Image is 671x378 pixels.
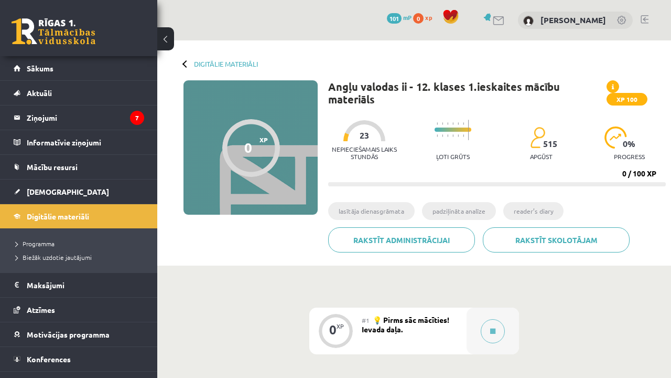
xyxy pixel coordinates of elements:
a: [DEMOGRAPHIC_DATA] [14,180,144,204]
a: Biežāk uzdotie jautājumi [16,253,147,262]
legend: Ziņojumi [27,106,144,130]
a: Rakstīt skolotājam [483,227,630,253]
span: 101 [387,13,402,24]
img: icon-progress-161ccf0a02000e728c5f80fcf4c31c7af3da0e1684b2b1d7c360e028c24a22f1.svg [604,127,627,149]
a: Konferences [14,347,144,371]
a: Rakstīt administrācijai [328,227,475,253]
span: #1 [362,316,370,324]
img: icon-short-line-57e1e144782c952c97e751825c79c345078a6d821885a25fce030b3d8c18986b.svg [437,134,438,137]
span: Digitālie materiāli [27,212,89,221]
i: 7 [130,111,144,125]
img: icon-short-line-57e1e144782c952c97e751825c79c345078a6d821885a25fce030b3d8c18986b.svg [442,134,443,137]
legend: Informatīvie ziņojumi [27,130,144,154]
a: 0 xp [413,13,437,22]
li: reader’s diary [503,202,564,220]
a: Atzīmes [14,298,144,322]
p: Nepieciešamais laiks stundās [328,145,401,160]
span: 515 [543,139,557,149]
a: Maksājumi [14,273,144,297]
a: [PERSON_NAME] [540,15,606,25]
span: 23 [360,131,369,140]
span: Atzīmes [27,305,55,314]
span: Sākums [27,64,53,73]
h1: Angļu valodas ii - 12. klases 1.ieskaites mācību materiāls [328,80,607,106]
div: 0 [244,140,252,155]
span: XP 100 [607,93,647,106]
div: XP [337,323,344,329]
img: icon-short-line-57e1e144782c952c97e751825c79c345078a6d821885a25fce030b3d8c18986b.svg [442,122,443,125]
a: Programma [16,239,147,248]
span: xp [425,13,432,22]
a: 101 mP [387,13,412,22]
a: Digitālie materiāli [14,204,144,228]
img: icon-short-line-57e1e144782c952c97e751825c79c345078a6d821885a25fce030b3d8c18986b.svg [437,122,438,125]
a: Sākums [14,56,144,80]
img: icon-short-line-57e1e144782c952c97e751825c79c345078a6d821885a25fce030b3d8c18986b.svg [458,122,459,125]
span: Biežāk uzdotie jautājumi [16,253,92,261]
img: icon-short-line-57e1e144782c952c97e751825c79c345078a6d821885a25fce030b3d8c18986b.svg [463,134,464,137]
img: icon-short-line-57e1e144782c952c97e751825c79c345078a6d821885a25fce030b3d8c18986b.svg [458,134,459,137]
legend: Maksājumi [27,273,144,297]
a: Motivācijas programma [14,322,144,346]
p: progress [614,153,645,160]
img: icon-short-line-57e1e144782c952c97e751825c79c345078a6d821885a25fce030b3d8c18986b.svg [463,122,464,125]
span: Aktuāli [27,88,52,98]
span: 💡 Pirms sāc mācīties! Ievada daļa. [362,315,449,334]
img: icon-short-line-57e1e144782c952c97e751825c79c345078a6d821885a25fce030b3d8c18986b.svg [452,122,453,125]
a: Mācību resursi [14,155,144,179]
img: students-c634bb4e5e11cddfef0936a35e636f08e4e9abd3cc4e673bd6f9a4125e45ecb1.svg [530,127,545,149]
span: mP [403,13,412,22]
span: 0 % [623,139,636,149]
li: padziļināta analīze [422,202,496,220]
p: Ļoti grūts [436,153,470,160]
li: lasītāja dienasgrāmata [328,202,415,220]
span: Motivācijas programma [27,330,110,339]
span: XP [259,136,268,143]
a: Informatīvie ziņojumi [14,130,144,154]
span: [DEMOGRAPHIC_DATA] [27,187,109,196]
span: Programma [16,239,55,248]
span: Konferences [27,354,71,364]
img: icon-long-line-d9ea69661e0d244f92f715978eff75569469978d946b2353a9bb055b3ed8787d.svg [468,120,469,140]
span: Mācību resursi [27,162,78,172]
img: icon-short-line-57e1e144782c952c97e751825c79c345078a6d821885a25fce030b3d8c18986b.svg [452,134,453,137]
a: Aktuāli [14,81,144,105]
a: Digitālie materiāli [194,60,258,68]
span: 0 [413,13,424,24]
div: 0 [329,325,337,334]
a: Rīgas 1. Tālmācības vidusskola [12,18,95,45]
a: Ziņojumi7 [14,106,144,130]
p: apgūst [530,153,553,160]
img: icon-short-line-57e1e144782c952c97e751825c79c345078a6d821885a25fce030b3d8c18986b.svg [447,122,448,125]
img: Nikola Maļinovska [523,16,534,26]
img: icon-short-line-57e1e144782c952c97e751825c79c345078a6d821885a25fce030b3d8c18986b.svg [447,134,448,137]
